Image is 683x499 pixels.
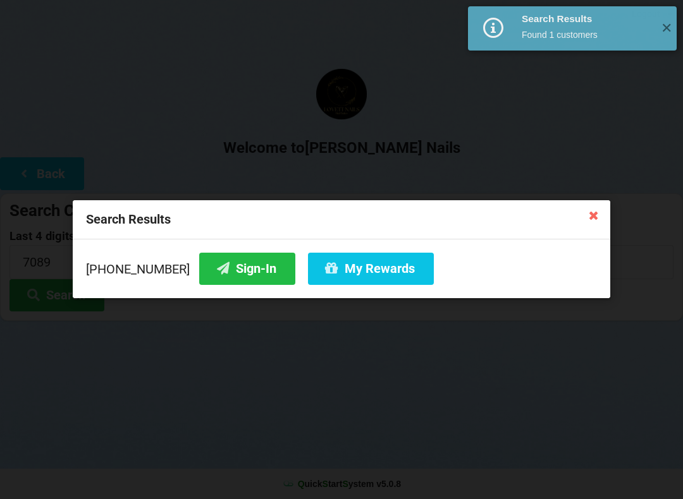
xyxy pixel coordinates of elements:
div: Found 1 customers [522,28,651,41]
div: Search Results [522,13,651,25]
button: My Rewards [308,253,434,285]
div: Search Results [73,200,610,239]
button: Sign-In [199,253,295,285]
div: [PHONE_NUMBER] [86,253,597,285]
